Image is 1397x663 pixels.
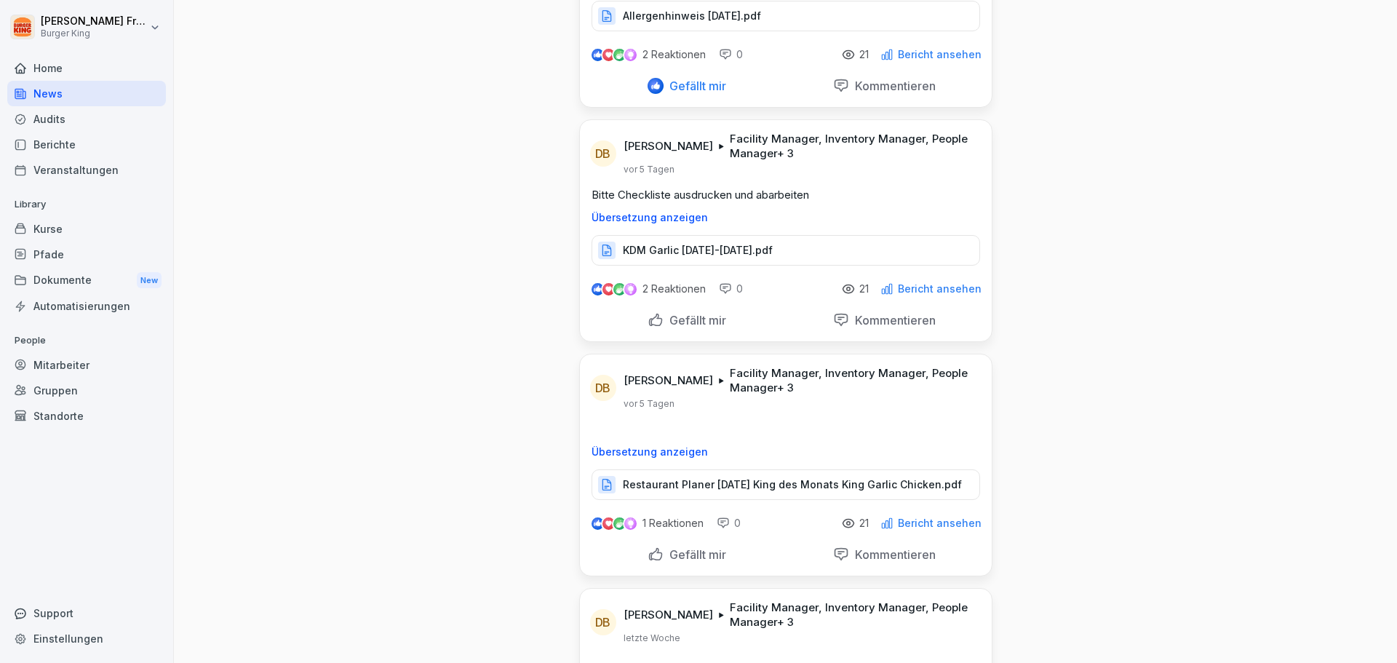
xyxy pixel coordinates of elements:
img: love [603,49,614,60]
div: DB [590,609,616,635]
p: Library [7,193,166,216]
img: inspiring [624,48,637,61]
div: New [137,272,162,289]
p: Facility Manager, Inventory Manager, People Manager + 3 [730,132,974,161]
p: People [7,329,166,352]
p: Bericht ansehen [898,517,982,529]
a: Kurse [7,216,166,242]
p: vor 5 Tagen [624,164,674,175]
img: inspiring [624,282,637,295]
div: 0 [719,47,743,62]
p: Facility Manager, Inventory Manager, People Manager + 3 [730,600,974,630]
a: Pfade [7,242,166,267]
img: inspiring [624,517,637,530]
a: Mitarbeiter [7,352,166,378]
p: Übersetzung anzeigen [592,212,980,223]
p: [PERSON_NAME] [624,139,713,154]
p: letzte Woche [624,632,680,644]
img: love [603,518,614,529]
p: 2 Reaktionen [642,49,706,60]
a: Audits [7,106,166,132]
a: KDM Garlic [DATE]-[DATE].pdf [592,247,980,262]
div: 0 [719,282,743,296]
a: Berichte [7,132,166,157]
a: Standorte [7,403,166,429]
p: Restaurant Planer [DATE] King des Monats King Garlic Chicken.pdf [623,477,962,492]
p: vor 5 Tagen [624,398,674,410]
img: celebrate [613,517,626,530]
img: like [592,517,603,529]
p: 21 [859,49,869,60]
p: 1 Reaktionen [642,517,704,529]
p: [PERSON_NAME] Freier [41,15,147,28]
img: like [592,283,603,295]
p: KDM Garlic [DATE]-[DATE].pdf [623,243,773,258]
a: News [7,81,166,106]
p: Kommentieren [849,79,936,93]
p: 21 [859,283,869,295]
p: Kommentieren [849,313,936,327]
p: 2 Reaktionen [642,283,706,295]
a: Home [7,55,166,81]
img: celebrate [613,49,626,61]
div: Support [7,600,166,626]
p: Burger King [41,28,147,39]
div: 0 [717,516,741,531]
a: DokumenteNew [7,267,166,294]
p: Allergenhinweis [DATE].pdf [623,9,761,23]
a: Restaurant Planer [DATE] King des Monats King Garlic Chicken.pdf [592,482,980,496]
a: Allergenhinweis [DATE].pdf [592,13,980,28]
div: DB [590,375,616,401]
a: Veranstaltungen [7,157,166,183]
p: Gefällt mir [664,547,726,562]
p: [PERSON_NAME] [624,373,713,388]
p: Gefällt mir [664,313,726,327]
p: Bericht ansehen [898,283,982,295]
p: [PERSON_NAME] [624,608,713,622]
a: Gruppen [7,378,166,403]
p: Gefällt mir [664,79,726,93]
img: love [603,284,614,295]
p: Bitte Checkliste ausdrucken und abarbeiten [592,187,980,203]
p: 21 [859,517,869,529]
p: Übersetzung anzeigen [592,446,980,458]
div: DB [590,140,616,167]
p: Bericht ansehen [898,49,982,60]
p: Facility Manager, Inventory Manager, People Manager + 3 [730,366,974,395]
img: like [592,49,603,60]
img: celebrate [613,283,626,295]
p: Kommentieren [849,547,936,562]
a: Automatisierungen [7,293,166,319]
div: Dokumente [7,267,166,294]
a: Einstellungen [7,626,166,651]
